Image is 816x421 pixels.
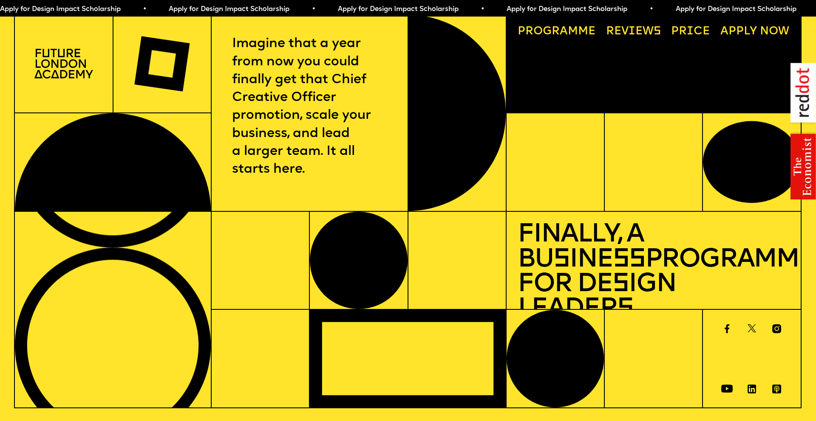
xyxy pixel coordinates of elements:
[481,6,484,13] span: •
[720,26,728,37] span: A
[232,35,387,179] p: Imagine that a year from now you could finally get that Chief Creative Officer promotion, scale y...
[512,21,601,43] a: Programme
[143,6,147,13] span: •
[601,21,667,43] a: Reviews
[649,6,653,13] span: •
[715,21,795,43] a: Apply now
[666,21,716,43] a: Price
[553,247,569,273] span: s
[613,247,645,273] span: ss
[560,26,568,37] span: a
[312,6,315,13] span: •
[518,223,789,322] h1: Finally, a Bu ine Programme for De ign Leader
[612,272,629,298] span: s
[617,296,633,322] span: s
